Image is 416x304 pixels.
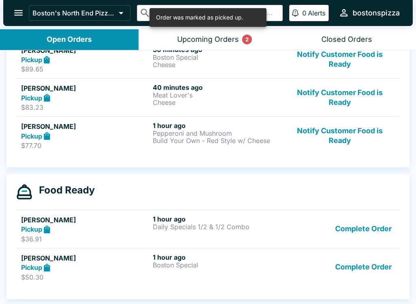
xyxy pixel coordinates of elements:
h4: Food Ready [32,184,95,196]
p: Cheese [153,61,281,68]
h6: 40 minutes ago [153,83,281,91]
a: [PERSON_NAME]Pickup$36.911 hour agoDaily Specials 1/2 & 1/2 ComboComplete Order [16,210,400,248]
p: Boston's North End Pizza Bakery [32,9,115,17]
h6: 1 hour ago [153,215,281,223]
strong: Pickup [21,56,42,64]
h6: 1 hour ago [153,122,281,130]
p: Boston Special [153,261,281,269]
p: $77.70 [21,141,149,150]
p: $50.30 [21,273,149,281]
p: Cheese [153,99,281,106]
button: Notify Customer Food is Ready [285,122,395,150]
button: Notify Customer Food is Ready [285,83,395,111]
h6: 1 hour ago [153,253,281,261]
a: [PERSON_NAME]Pickup$50.301 hour agoBoston SpecialComplete Order [16,248,400,286]
a: [PERSON_NAME]Pickup$89.6530 minutes agoBoston SpecialCheeseNotify Customer Food is Ready [16,40,400,78]
div: bostonspizza [353,8,400,18]
p: Pepperoni and Mushroom [153,130,281,137]
p: $89.65 [21,65,149,73]
div: Order was marked as picked up. [156,11,243,24]
a: [PERSON_NAME]Pickup$83.2340 minutes agoMeat Lover'sCheeseNotify Customer Food is Ready [16,78,400,116]
p: Build Your Own - Red Style w/ Cheese [153,137,281,144]
strong: Pickup [21,94,42,102]
h5: [PERSON_NAME] [21,122,149,131]
button: Complete Order [332,253,395,281]
h5: [PERSON_NAME] [21,83,149,93]
strong: Pickup [21,225,42,233]
p: 0 [302,9,306,17]
h5: [PERSON_NAME] [21,215,149,225]
button: bostonspizza [335,4,403,22]
p: $83.23 [21,103,149,111]
p: Alerts [308,9,325,17]
p: Meat Lover's [153,91,281,99]
button: open drawer [8,2,29,23]
a: [PERSON_NAME]Pickup$77.701 hour agoPepperoni and MushroomBuild Your Own - Red Style w/ CheeseNoti... [16,116,400,154]
strong: Pickup [21,132,42,140]
div: Closed Orders [321,35,372,44]
p: $36.91 [21,235,149,243]
div: Open Orders [47,35,92,44]
p: Daily Specials 1/2 & 1/2 Combo [153,223,281,230]
div: Upcoming Orders [177,35,239,44]
p: Boston Special [153,54,281,61]
h5: [PERSON_NAME] [21,253,149,263]
p: 2 [245,35,249,43]
button: Notify Customer Food is Ready [285,46,395,74]
strong: Pickup [21,263,42,271]
button: Complete Order [332,215,395,243]
button: Boston's North End Pizza Bakery [29,5,130,21]
h5: [PERSON_NAME] [21,46,149,55]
